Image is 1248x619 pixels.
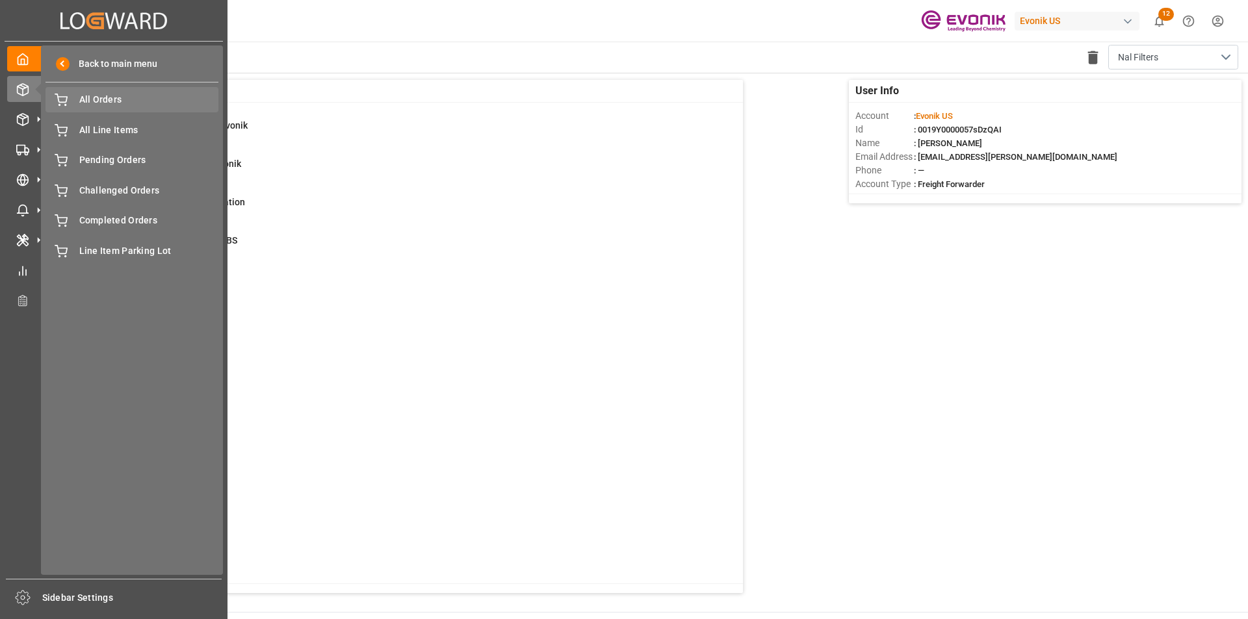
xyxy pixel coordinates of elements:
a: 0Error Sales Order Update to EvonikShipment [67,157,727,184]
span: All Line Items [79,123,219,137]
a: Completed Orders [45,208,218,233]
div: Evonik US [1015,12,1139,31]
span: Id [855,123,914,136]
span: : [914,111,953,121]
span: All Orders [79,93,219,107]
span: Evonik US [916,111,953,121]
button: Help Center [1174,6,1203,36]
span: Sidebar Settings [42,591,222,605]
span: Email Address [855,150,914,164]
span: : — [914,166,924,175]
a: Challenged Orders [45,177,218,203]
a: 0Pending Bkg Request sent to ABSShipment [67,234,727,261]
span: Phone [855,164,914,177]
a: All Line Items [45,117,218,142]
button: Evonik US [1015,8,1145,33]
a: 2Main-Leg Shipment # ErrorShipment [67,272,727,299]
span: Pending Orders [79,153,219,167]
img: Evonik-brand-mark-Deep-Purple-RGB.jpeg_1700498283.jpeg [921,10,1006,32]
span: 12 [1158,8,1174,21]
span: Back to main menu [70,57,157,71]
span: : [PERSON_NAME] [914,138,982,148]
span: : 0019Y0000057sDzQAI [914,125,1002,134]
button: show 12 new notifications [1145,6,1174,36]
span: Account [855,109,914,123]
a: My Reports [7,257,220,283]
span: Nal Filters [1118,51,1158,64]
span: : [EMAIL_ADDRESS][PERSON_NAME][DOMAIN_NAME] [914,152,1117,162]
a: 2TU : Pre-Leg Shipment # ErrorTransport Unit [67,310,727,338]
span: Completed Orders [79,214,219,227]
a: Line Item Parking Lot [45,238,218,263]
span: Account Type [855,177,914,191]
button: open menu [1108,45,1238,69]
span: Name [855,136,914,150]
a: Pending Orders [45,147,218,173]
a: My Cockpit [7,46,220,71]
a: 0Error on Initial Sales Order to EvonikShipment [67,119,727,146]
a: Transport Planner [7,288,220,313]
a: 35ABS: Missing Booking ConfirmationShipment [67,196,727,223]
a: All Orders [45,87,218,112]
span: : Freight Forwarder [914,179,985,189]
span: Line Item Parking Lot [79,244,219,258]
span: Challenged Orders [79,184,219,197]
span: User Info [855,83,899,99]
